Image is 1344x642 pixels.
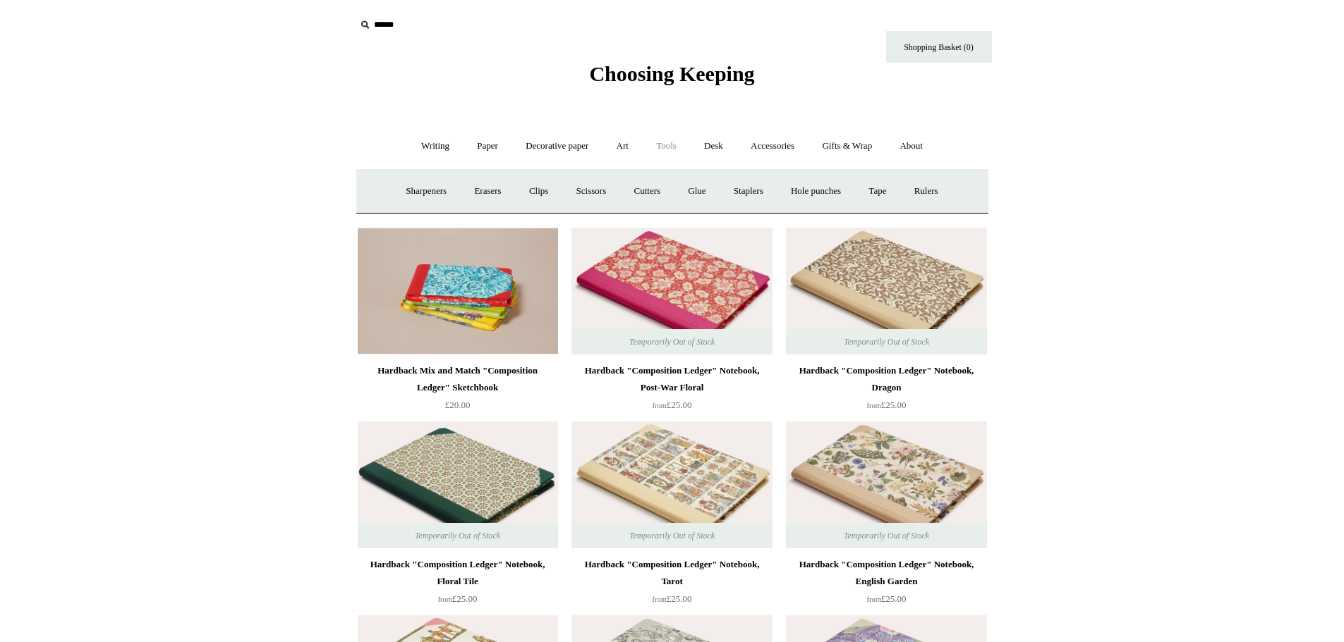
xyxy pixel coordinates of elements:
[513,128,601,165] a: Decorative paper
[516,173,561,210] a: Clips
[786,228,986,354] a: Hardback "Composition Ledger" Notebook, Dragon Hardback "Composition Ledger" Notebook, Dragon Tem...
[445,400,471,410] span: £20.00
[571,421,772,548] img: Hardback "Composition Ledger" Notebook, Tarot
[886,31,992,63] a: Shopping Basket (0)
[786,421,986,548] img: Hardback "Composition Ledger" Notebook, English Garden
[653,402,667,409] span: from
[589,73,754,83] a: Choosing Keeping
[786,556,986,614] a: Hardback "Composition Ledger" Notebook, English Garden from£25.00
[856,173,899,210] a: Tape
[786,362,986,420] a: Hardback "Composition Ledger" Notebook, Dragon from£25.00
[653,400,692,410] span: £25.00
[438,593,478,604] span: £25.00
[575,556,768,590] div: Hardback "Composition Ledger" Notebook, Tarot
[571,421,772,548] a: Hardback "Composition Ledger" Notebook, Tarot Hardback "Composition Ledger" Notebook, Tarot Tempo...
[653,593,692,604] span: £25.00
[571,556,772,614] a: Hardback "Composition Ledger" Notebook, Tarot from£25.00
[571,362,772,420] a: Hardback "Composition Ledger" Notebook, Post-War Floral from£25.00
[721,173,776,210] a: Staplers
[361,362,555,396] div: Hardback Mix and Match "Composition Ledger" Sketchbook
[589,62,754,85] span: Choosing Keeping
[358,362,558,420] a: Hardback Mix and Match "Composition Ledger" Sketchbook £20.00
[809,128,885,165] a: Gifts & Wrap
[867,402,881,409] span: from
[675,173,718,210] a: Glue
[830,329,943,354] span: Temporarily Out of Stock
[604,128,641,165] a: Art
[830,523,943,548] span: Temporarily Out of Stock
[358,228,558,354] a: Hardback Mix and Match "Composition Ledger" Sketchbook Hardback Mix and Match "Composition Ledger...
[786,228,986,354] img: Hardback "Composition Ledger" Notebook, Dragon
[738,128,807,165] a: Accessories
[867,593,907,604] span: £25.00
[358,556,558,614] a: Hardback "Composition Ledger" Notebook, Floral Tile from£25.00
[401,523,514,548] span: Temporarily Out of Stock
[786,421,986,548] a: Hardback "Composition Ledger" Notebook, English Garden Hardback "Composition Ledger" Notebook, En...
[358,421,558,548] a: Hardback "Composition Ledger" Notebook, Floral Tile Hardback "Composition Ledger" Notebook, Flora...
[691,128,736,165] a: Desk
[621,173,673,210] a: Cutters
[361,556,555,590] div: Hardback "Composition Ledger" Notebook, Floral Tile
[464,128,511,165] a: Paper
[867,400,907,410] span: £25.00
[778,173,854,210] a: Hole punches
[867,595,881,603] span: from
[564,173,619,210] a: Scissors
[571,228,772,354] a: Hardback "Composition Ledger" Notebook, Post-War Floral Hardback "Composition Ledger" Notebook, P...
[615,523,729,548] span: Temporarily Out of Stock
[575,362,768,396] div: Hardback "Composition Ledger" Notebook, Post-War Floral
[358,421,558,548] img: Hardback "Composition Ledger" Notebook, Floral Tile
[643,128,689,165] a: Tools
[408,128,462,165] a: Writing
[789,556,983,590] div: Hardback "Composition Ledger" Notebook, English Garden
[358,228,558,354] img: Hardback Mix and Match "Composition Ledger" Sketchbook
[438,595,452,603] span: from
[902,173,951,210] a: Rulers
[615,329,729,354] span: Temporarily Out of Stock
[887,128,936,165] a: About
[571,228,772,354] img: Hardback "Composition Ledger" Notebook, Post-War Floral
[461,173,514,210] a: Erasers
[789,362,983,396] div: Hardback "Composition Ledger" Notebook, Dragon
[393,173,459,210] a: Sharpeners
[653,595,667,603] span: from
